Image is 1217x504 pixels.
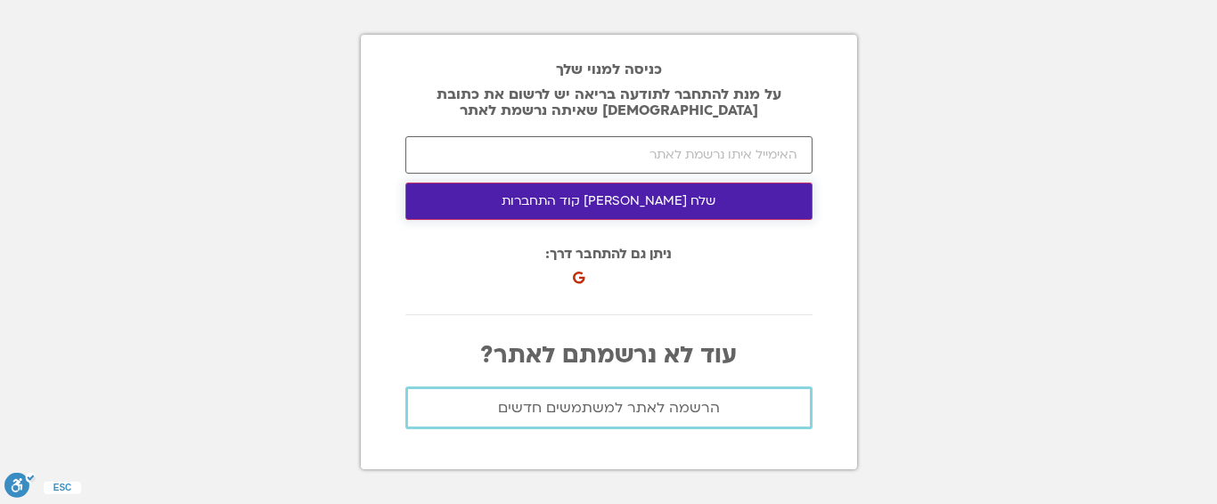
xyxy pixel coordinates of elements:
[405,386,813,429] a: הרשמה לאתר למשתמשים חדשים
[576,252,772,291] iframe: כפתור לכניסה באמצעות חשבון Google
[405,183,813,220] button: שלח [PERSON_NAME] קוד התחברות
[498,400,720,416] span: הרשמה לאתר למשתמשים חדשים
[405,342,813,369] p: עוד לא נרשמתם לאתר?
[405,61,813,77] h2: כניסה למנוי שלך
[405,86,813,118] p: על מנת להתחבר לתודעה בריאה יש לרשום את כתובת [DEMOGRAPHIC_DATA] שאיתה נרשמת לאתר
[405,136,813,174] input: האימייל איתו נרשמת לאתר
